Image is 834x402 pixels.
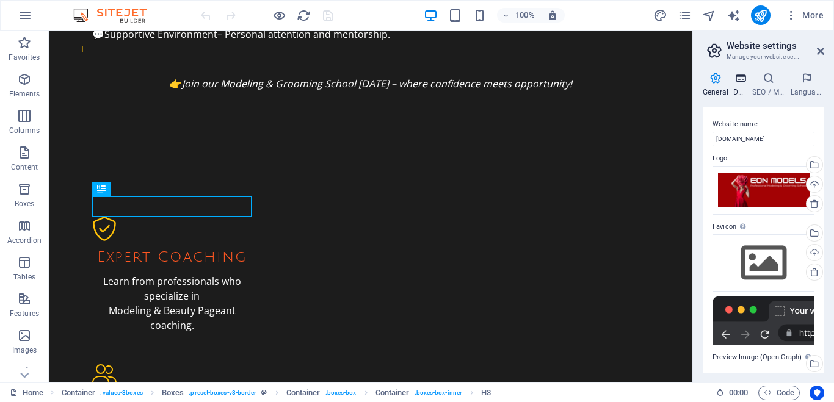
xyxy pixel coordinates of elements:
h6: Session time [716,386,749,400]
h4: Languages [791,72,824,98]
label: Logo [713,151,814,166]
i: On resize automatically adjust zoom level to fit chosen device. [547,10,558,21]
button: Usercentrics [810,386,824,400]
span: . preset-boxes-v3-border [189,386,256,400]
span: . boxes-box [325,386,357,400]
span: Click to select. Double-click to edit [481,386,491,400]
i: Design (Ctrl+Alt+Y) [653,9,667,23]
button: pages [678,8,692,23]
h3: Manage your website settings [727,51,800,62]
img: Editor Logo [70,8,162,23]
span: . values-3boxes [100,386,142,400]
nav: breadcrumb [62,386,491,400]
button: Click here to leave preview mode and continue editing [272,8,286,23]
i: This element is a customizable preset [261,389,267,396]
button: publish [751,5,771,25]
p: Boxes [15,199,35,209]
i: AI Writer [727,9,741,23]
button: More [780,5,829,25]
h6: 100% [515,8,535,23]
span: Click to select. Double-click to edit [162,386,184,400]
button: design [653,8,668,23]
button: text_generator [727,8,741,23]
p: Accordion [7,235,42,245]
span: More [785,9,824,21]
span: : [738,388,739,397]
h4: Data [733,72,752,98]
p: Favorites [9,52,40,62]
label: Preview Image (Open Graph) [713,350,814,365]
span: Click to select. Double-click to edit [62,386,96,400]
span: Code [764,386,794,400]
p: Images [12,345,37,355]
p: Tables [13,272,35,282]
p: Columns [9,126,40,135]
i: Pages (Ctrl+Alt+S) [678,9,692,23]
i: Reload page [297,9,311,23]
button: navigator [702,8,717,23]
span: 00 00 [729,386,748,400]
span: Click to select. Double-click to edit [375,386,410,400]
i: Publish [753,9,767,23]
button: reload [296,8,311,23]
div: EONMODELS3-VToDHKaCPBUEf05ha9MOrA.png [713,166,814,215]
span: Click to select. Double-click to edit [286,386,321,400]
button: 100% [497,8,540,23]
input: Name... [713,132,814,146]
label: Favicon [713,220,814,234]
p: Features [10,309,39,318]
div: Select files from the file manager, stock photos, or upload file(s) [713,234,814,292]
h2: Website settings [727,40,824,51]
label: Website name [713,117,814,132]
h4: General [703,72,733,98]
button: Code [758,386,800,400]
h4: SEO / Meta [752,72,791,98]
i: Navigator [702,9,716,23]
p: Elements [9,89,40,99]
p: Content [11,162,38,172]
a: Click to cancel selection. Double-click to open Pages [10,386,43,400]
span: . boxes-box-inner [415,386,463,400]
